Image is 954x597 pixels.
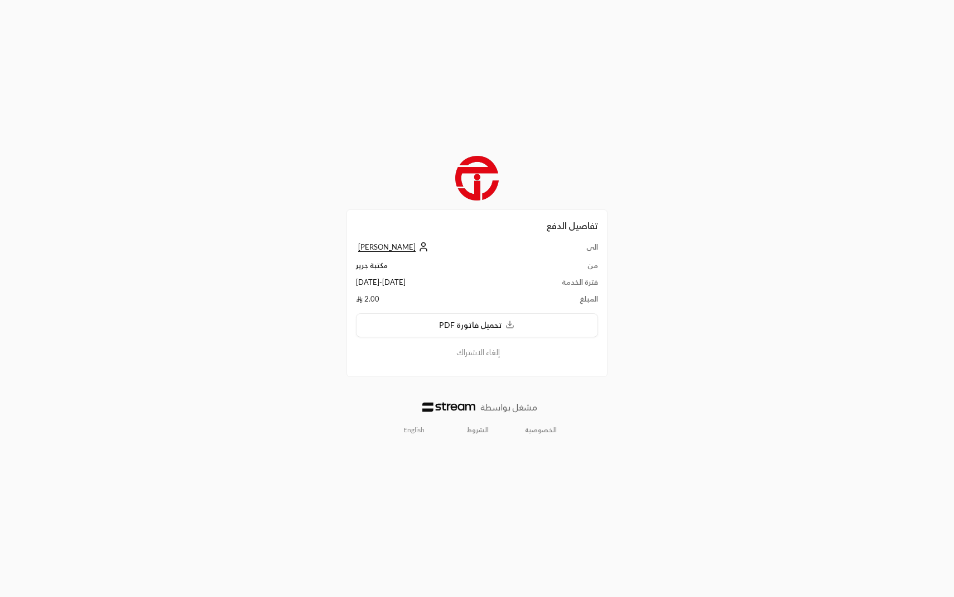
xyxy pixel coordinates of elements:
[518,241,598,260] td: الى
[480,400,537,414] p: مشغل بواسطة
[422,402,475,412] img: Logo
[356,276,518,293] td: [DATE] - [DATE]
[518,293,598,304] td: المبلغ
[356,346,598,359] button: إلغاء الاشتراك
[467,426,489,434] a: الشروط
[518,260,598,276] td: من
[455,156,499,200] img: Company Logo
[525,426,557,434] a: الخصوصية
[356,219,598,232] h2: تفاصيل الدفع
[356,293,518,304] td: 2.00
[356,313,598,337] button: تحميل فاتورة PDF
[358,242,416,252] span: [PERSON_NAME]
[397,421,431,439] a: English
[439,320,502,329] span: تحميل فاتورة PDF
[356,242,429,251] a: [PERSON_NAME]
[356,260,518,276] td: مكتبة جرير
[518,276,598,293] td: فترة الخدمة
